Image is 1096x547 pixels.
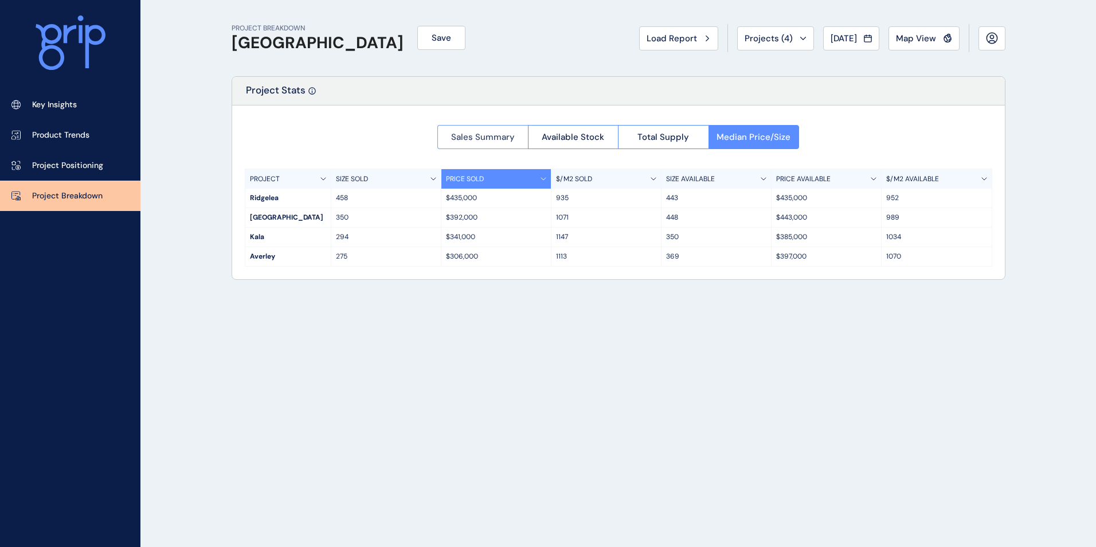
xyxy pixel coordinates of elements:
[32,190,103,202] p: Project Breakdown
[776,213,876,222] p: $443,000
[666,252,766,261] p: 369
[437,125,528,149] button: Sales Summary
[737,26,814,50] button: Projects (4)
[336,193,436,203] p: 458
[823,26,879,50] button: [DATE]
[336,174,368,184] p: SIZE SOLD
[666,232,766,242] p: 350
[528,125,619,149] button: Available Stock
[245,189,331,208] div: Ridgelea
[245,208,331,227] div: [GEOGRAPHIC_DATA]
[336,252,436,261] p: 275
[556,213,656,222] p: 1071
[451,131,515,143] span: Sales Summary
[232,33,404,53] h1: [GEOGRAPHIC_DATA]
[886,193,987,203] p: 952
[417,26,465,50] button: Save
[446,252,546,261] p: $306,000
[776,252,876,261] p: $397,000
[556,193,656,203] p: 935
[717,131,790,143] span: Median Price/Size
[831,33,857,44] span: [DATE]
[709,125,800,149] button: Median Price/Size
[336,232,436,242] p: 294
[886,232,987,242] p: 1034
[336,213,436,222] p: 350
[637,131,689,143] span: Total Supply
[245,247,331,266] div: Averley
[888,26,960,50] button: Map View
[896,33,936,44] span: Map View
[886,213,987,222] p: 989
[618,125,709,149] button: Total Supply
[446,193,546,203] p: $435,000
[886,174,939,184] p: $/M2 AVAILABLE
[776,174,831,184] p: PRICE AVAILABLE
[446,174,484,184] p: PRICE SOLD
[666,193,766,203] p: 443
[246,84,306,105] p: Project Stats
[250,174,280,184] p: PROJECT
[32,160,103,171] p: Project Positioning
[776,232,876,242] p: $385,000
[556,252,656,261] p: 1113
[32,99,77,111] p: Key Insights
[446,232,546,242] p: $341,000
[745,33,793,44] span: Projects ( 4 )
[666,174,715,184] p: SIZE AVAILABLE
[32,130,89,141] p: Product Trends
[446,213,546,222] p: $392,000
[556,174,592,184] p: $/M2 SOLD
[432,32,451,44] span: Save
[232,24,404,33] p: PROJECT BREAKDOWN
[245,228,331,247] div: Kala
[639,26,718,50] button: Load Report
[542,131,604,143] span: Available Stock
[556,232,656,242] p: 1147
[886,252,987,261] p: 1070
[647,33,697,44] span: Load Report
[666,213,766,222] p: 448
[776,193,876,203] p: $435,000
